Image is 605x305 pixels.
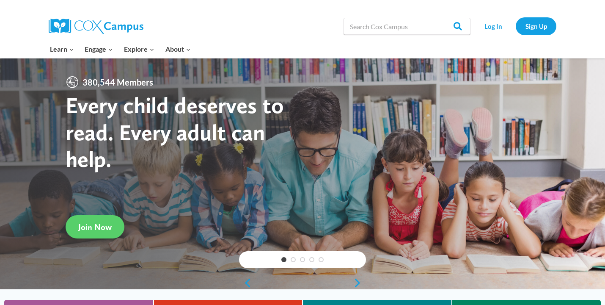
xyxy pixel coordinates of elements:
[49,19,143,34] img: Cox Campus
[124,44,154,55] span: Explore
[300,257,305,262] a: 3
[66,91,284,172] strong: Every child deserves to read. Every adult can help.
[475,17,556,35] nav: Secondary Navigation
[66,215,124,238] a: Join Now
[281,257,286,262] a: 1
[239,274,366,291] div: content slider buttons
[239,278,252,288] a: previous
[79,75,157,89] span: 380,544 Members
[165,44,191,55] span: About
[85,44,113,55] span: Engage
[353,278,366,288] a: next
[309,257,314,262] a: 4
[291,257,296,262] a: 2
[50,44,74,55] span: Learn
[475,17,511,35] a: Log In
[516,17,556,35] a: Sign Up
[319,257,324,262] a: 5
[344,18,470,35] input: Search Cox Campus
[44,40,196,58] nav: Primary Navigation
[78,222,112,232] span: Join Now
